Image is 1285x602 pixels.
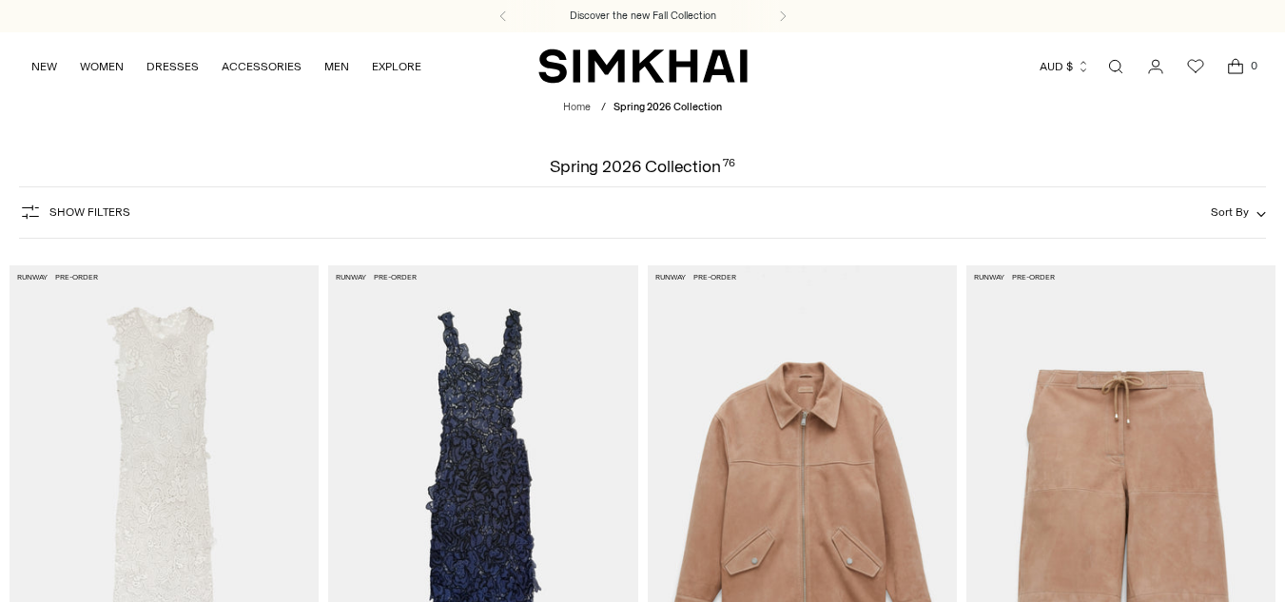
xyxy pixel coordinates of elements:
h1: Spring 2026 Collection [550,158,735,175]
div: / [601,100,606,116]
span: Show Filters [49,205,130,219]
nav: breadcrumbs [563,100,722,116]
a: NEW [31,46,57,87]
a: Home [563,101,591,113]
a: SIMKHAI [538,48,748,85]
a: WOMEN [80,46,124,87]
button: Sort By [1211,202,1266,223]
a: Open search modal [1097,48,1135,86]
div: 76 [723,158,735,175]
a: Discover the new Fall Collection [570,9,716,24]
a: ACCESSORIES [222,46,302,87]
button: Show Filters [19,197,130,227]
a: DRESSES [146,46,199,87]
span: 0 [1245,57,1262,74]
a: MEN [324,46,349,87]
a: Go to the account page [1137,48,1175,86]
a: Open cart modal [1217,48,1255,86]
a: EXPLORE [372,46,421,87]
span: Sort By [1211,205,1249,219]
a: Wishlist [1177,48,1215,86]
button: AUD $ [1040,46,1090,87]
span: Spring 2026 Collection [613,101,722,113]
